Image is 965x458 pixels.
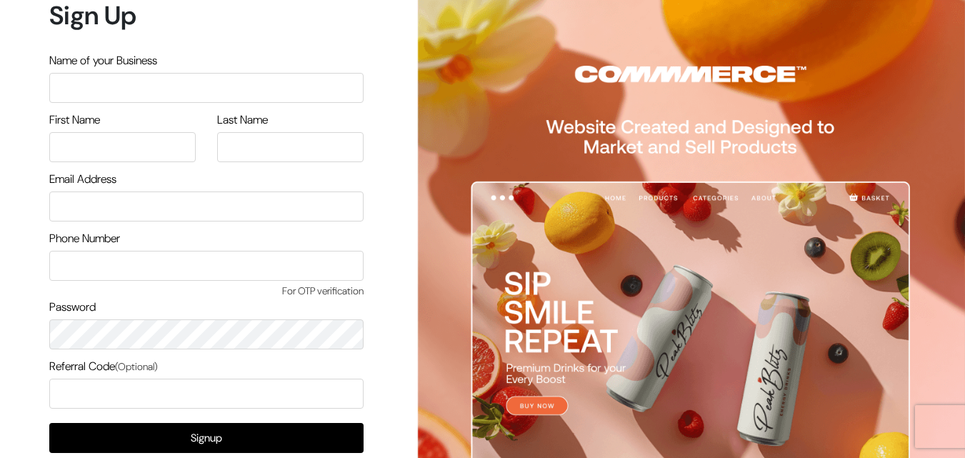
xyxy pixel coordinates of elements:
button: Signup [49,423,364,453]
label: Email Address [49,171,116,188]
label: Name of your Business [49,52,157,69]
label: Last Name [217,111,268,129]
span: For OTP verification [49,284,364,299]
label: Password [49,299,96,316]
label: First Name [49,111,100,129]
label: Phone Number [49,230,120,247]
span: (Optional) [115,360,158,373]
label: Referral Code [49,358,158,375]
